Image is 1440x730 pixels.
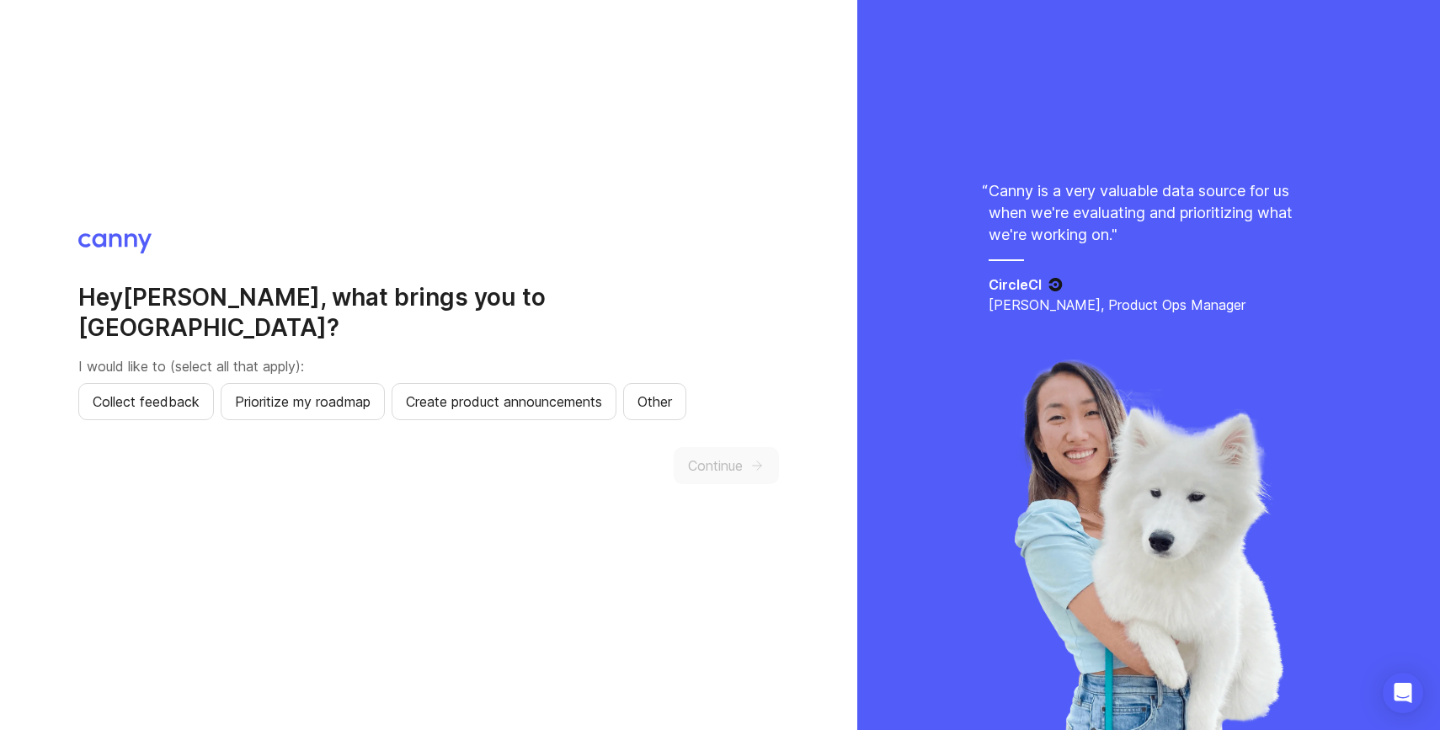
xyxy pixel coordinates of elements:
[235,392,371,412] span: Prioritize my roadmap
[78,383,214,420] button: Collect feedback
[221,383,385,420] button: Prioritize my roadmap
[688,456,743,476] span: Continue
[78,356,779,376] p: I would like to (select all that apply):
[392,383,616,420] button: Create product announcements
[1383,673,1423,713] div: Open Intercom Messenger
[637,392,672,412] span: Other
[989,180,1309,246] p: Canny is a very valuable data source for us when we're evaluating and prioritizing what we're wor...
[1011,360,1286,730] img: liya-429d2be8cea6414bfc71c507a98abbfa.webp
[989,295,1309,315] p: [PERSON_NAME], Product Ops Manager
[674,447,779,484] button: Continue
[78,282,779,343] h2: Hey [PERSON_NAME] , what brings you to [GEOGRAPHIC_DATA]?
[1048,278,1063,291] img: CircleCI logo
[406,392,602,412] span: Create product announcements
[623,383,686,420] button: Other
[78,233,152,253] img: Canny logo
[989,274,1042,295] h5: CircleCI
[93,392,200,412] span: Collect feedback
